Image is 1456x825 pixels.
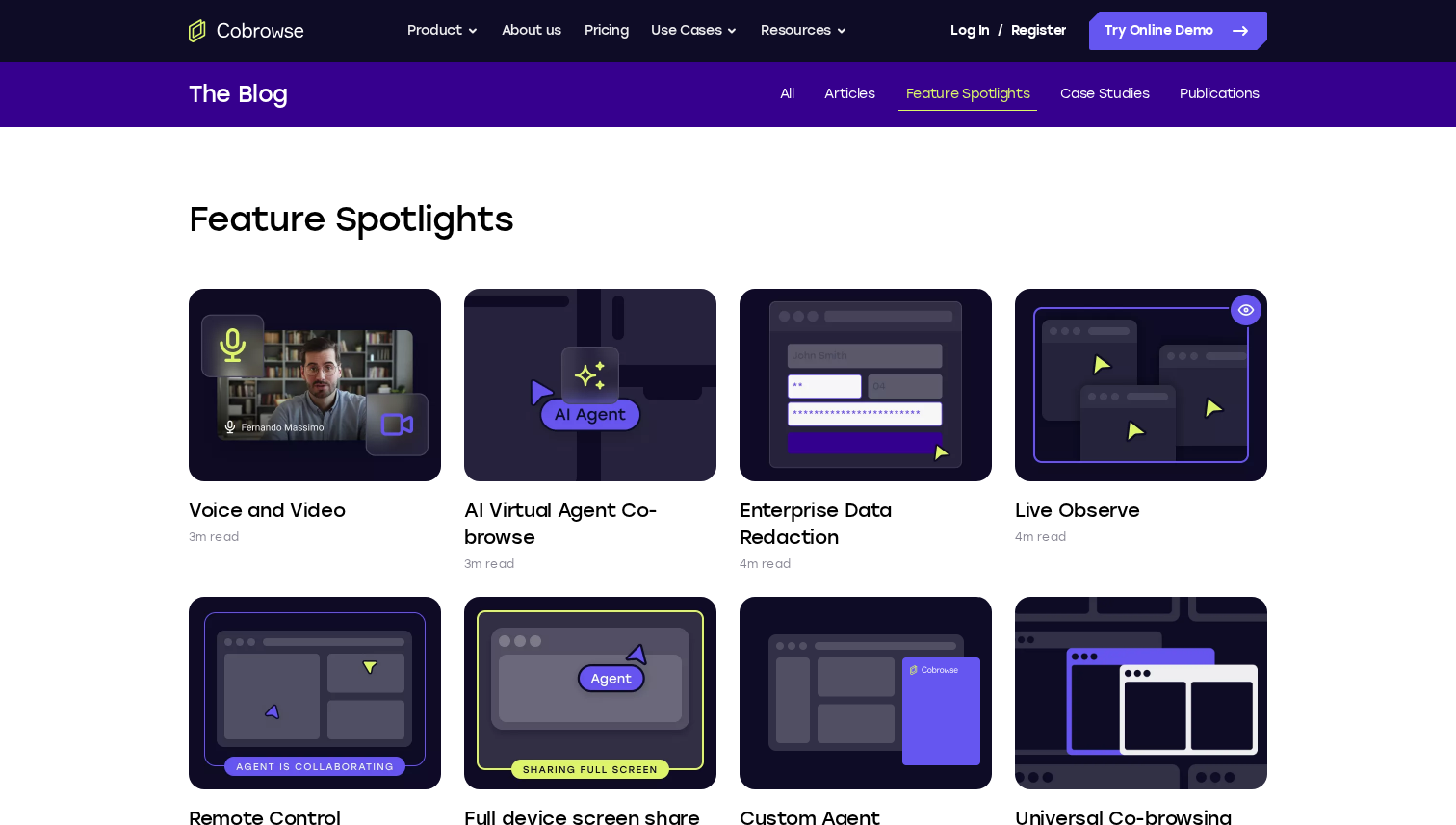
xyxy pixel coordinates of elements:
[740,554,791,574] p: 4m read
[189,528,239,547] p: 3m read
[464,497,716,551] h4: AI Virtual Agent Co-browse
[772,79,802,111] a: All
[407,12,479,50] button: Product
[761,12,847,50] button: Resources
[585,12,629,50] a: Pricing
[898,79,1038,111] a: Feature Spotlights
[464,597,716,789] img: Full device screen share
[464,554,514,574] p: 3m read
[1015,289,1267,481] img: Live Observe
[740,597,992,789] img: Custom Agent Integrations
[1053,79,1157,111] a: Case Studies
[817,79,882,111] a: Articles
[1015,289,1267,547] a: Live Observe 4m read
[189,497,346,524] h4: Voice and Video
[502,12,561,50] a: About us
[189,289,441,547] a: Voice and Video 3m read
[1015,528,1066,547] p: 4m read
[189,19,304,42] a: Go to the home page
[1089,12,1267,50] a: Try Online Demo
[189,597,441,789] img: Remote Control
[1015,497,1139,524] h4: Live Observe
[1172,79,1267,111] a: Publications
[1011,12,1067,50] a: Register
[189,196,1267,243] h2: Feature Spotlights
[189,77,288,112] h1: The Blog
[651,12,738,50] button: Use Cases
[189,289,441,481] img: Voice and Video
[464,289,716,574] a: AI Virtual Agent Co-browse 3m read
[950,12,989,50] a: Log In
[1015,597,1267,789] img: Universal Co-browsing
[740,289,992,481] img: Enterprise Data Redaction
[998,19,1003,42] span: /
[464,289,716,481] img: AI Virtual Agent Co-browse
[740,497,992,551] h4: Enterprise Data Redaction
[740,289,992,574] a: Enterprise Data Redaction 4m read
